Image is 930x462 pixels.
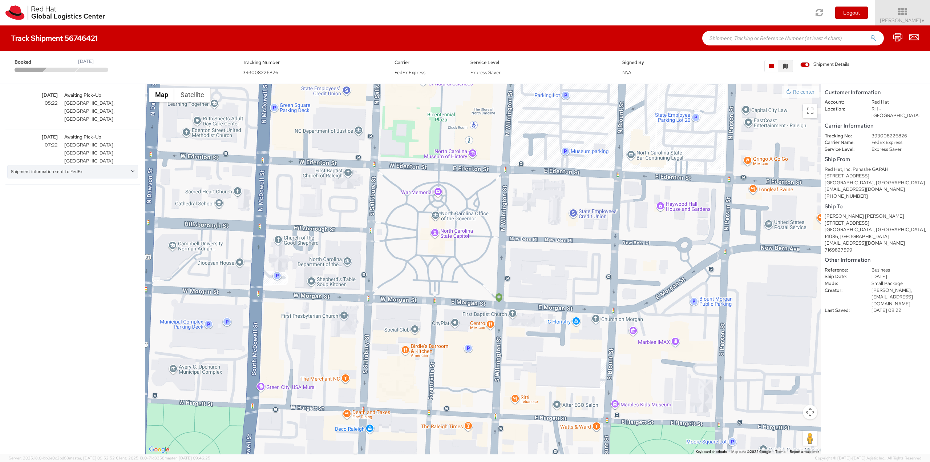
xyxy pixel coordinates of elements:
[731,450,771,454] span: Map data ©2025 Google
[921,18,925,24] span: ▼
[790,450,819,454] a: Report a map error
[395,69,425,76] span: FedEx Express
[78,58,94,65] div: [DATE]
[825,257,926,263] h5: Other Information
[803,405,817,419] button: Map camera controls
[825,156,926,162] h5: Ship From
[819,133,866,140] dt: Tracking No:
[872,287,912,293] span: [PERSON_NAME],
[61,91,144,99] span: Awaiting Pick-Up
[825,226,926,240] div: [GEOGRAPHIC_DATA], [GEOGRAPHIC_DATA], 14086, [GEOGRAPHIC_DATA]
[2,99,61,107] span: 05:22
[825,213,926,220] div: [PERSON_NAME] [PERSON_NAME]
[7,165,138,178] div: Shipment information sent to FedEx
[61,99,144,123] span: [GEOGRAPHIC_DATA], [GEOGRAPHIC_DATA], [GEOGRAPHIC_DATA]
[243,69,278,76] span: 393008226826
[825,204,926,210] h5: Ship To
[470,69,501,76] span: Express Saver
[2,133,61,141] span: [DATE]
[174,88,210,102] button: Show satellite imagery
[775,450,785,454] a: Terms
[825,123,926,129] h5: Carrier Information
[243,60,384,65] h5: Tracking Number
[2,91,61,99] span: [DATE]
[395,60,460,65] h5: Carrier
[819,280,866,287] dt: Mode:
[880,17,925,24] span: [PERSON_NAME]
[825,180,926,186] div: [GEOGRAPHIC_DATA], [GEOGRAPHIC_DATA]
[165,455,210,461] span: master, [DATE] 09:46:25
[825,166,926,173] div: Red Hat, Inc. Panashe GARAH
[147,445,171,454] a: Open this area in Google Maps (opens a new window)
[819,287,866,294] dt: Creator:
[825,193,926,200] div: [PHONE_NUMBER]
[622,69,631,76] span: N\A
[5,5,105,20] img: rh-logistics-00dfa346123c4ec078e1.svg
[803,431,817,446] button: Drag Pegman onto the map to open Street View
[9,455,115,461] span: Server: 2025.18.0-bb0e0c2bd68
[825,247,926,254] div: 7169827599
[69,455,115,461] span: master, [DATE] 09:52:52
[2,141,61,149] span: 07:22
[819,307,866,314] dt: Last Saved:
[61,133,144,141] span: Awaiting Pick-Up
[819,139,866,146] dt: Carrier Name:
[819,99,866,106] dt: Account:
[815,455,921,461] span: Copyright © [DATE]-[DATE] Agistix Inc., All Rights Reserved
[825,173,926,180] div: [STREET_ADDRESS]
[825,220,926,227] div: [STREET_ADDRESS]
[819,267,866,274] dt: Reference:
[782,86,819,98] button: Re-center
[61,141,144,165] span: [GEOGRAPHIC_DATA], [GEOGRAPHIC_DATA], [GEOGRAPHIC_DATA]
[819,273,866,280] dt: Ship Date:
[696,449,727,454] button: Keyboard shortcuts
[702,31,884,45] input: Shipment, Tracking or Reference Number (at least 4 chars)
[116,455,210,461] span: Client: 2025.18.0-71d3358
[825,89,926,96] h5: Customer Information
[819,106,866,113] dt: Location:
[803,104,817,118] button: Toggle fullscreen view
[147,445,171,454] img: Google
[15,59,46,66] span: Booked
[470,60,611,65] h5: Service Level
[800,61,849,69] label: Shipment Details
[819,146,866,153] dt: Service Level:
[800,61,849,68] span: Shipment Details
[835,7,868,19] button: Logout
[825,240,926,247] div: [EMAIL_ADDRESS][DOMAIN_NAME]
[11,34,98,42] h4: Track Shipment 56746421
[149,88,174,102] button: Show street map
[622,60,687,65] h5: Signed By
[825,186,926,193] div: [EMAIL_ADDRESS][DOMAIN_NAME]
